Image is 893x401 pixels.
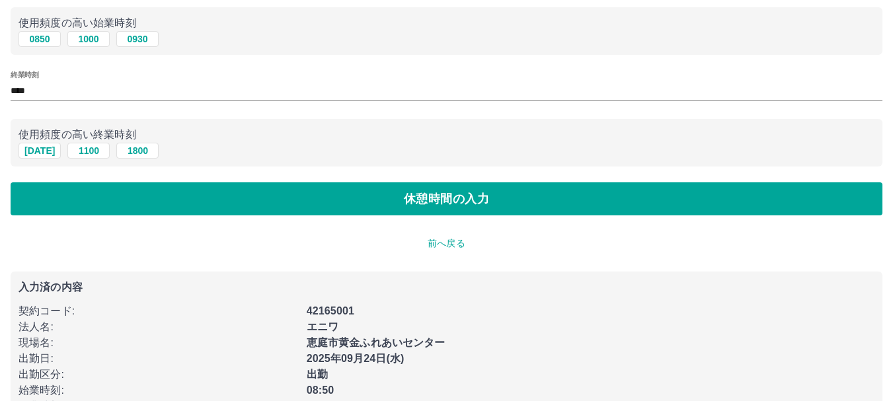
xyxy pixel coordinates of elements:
[11,70,38,80] label: 終業時刻
[19,335,299,351] p: 現場名 :
[19,351,299,367] p: 出勤日 :
[307,321,338,332] b: エニワ
[307,384,334,396] b: 08:50
[19,15,874,31] p: 使用頻度の高い始業時刻
[116,143,159,159] button: 1800
[19,282,874,293] p: 入力済の内容
[307,305,354,316] b: 42165001
[19,127,874,143] p: 使用頻度の高い終業時刻
[19,303,299,319] p: 契約コード :
[67,143,110,159] button: 1100
[19,143,61,159] button: [DATE]
[11,237,882,250] p: 前へ戻る
[11,182,882,215] button: 休憩時間の入力
[307,353,405,364] b: 2025年09月24日(水)
[116,31,159,47] button: 0930
[307,337,446,348] b: 恵庭市黄金ふれあいセンター
[19,319,299,335] p: 法人名 :
[19,367,299,383] p: 出勤区分 :
[19,31,61,47] button: 0850
[19,383,299,398] p: 始業時刻 :
[67,31,110,47] button: 1000
[307,369,328,380] b: 出勤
